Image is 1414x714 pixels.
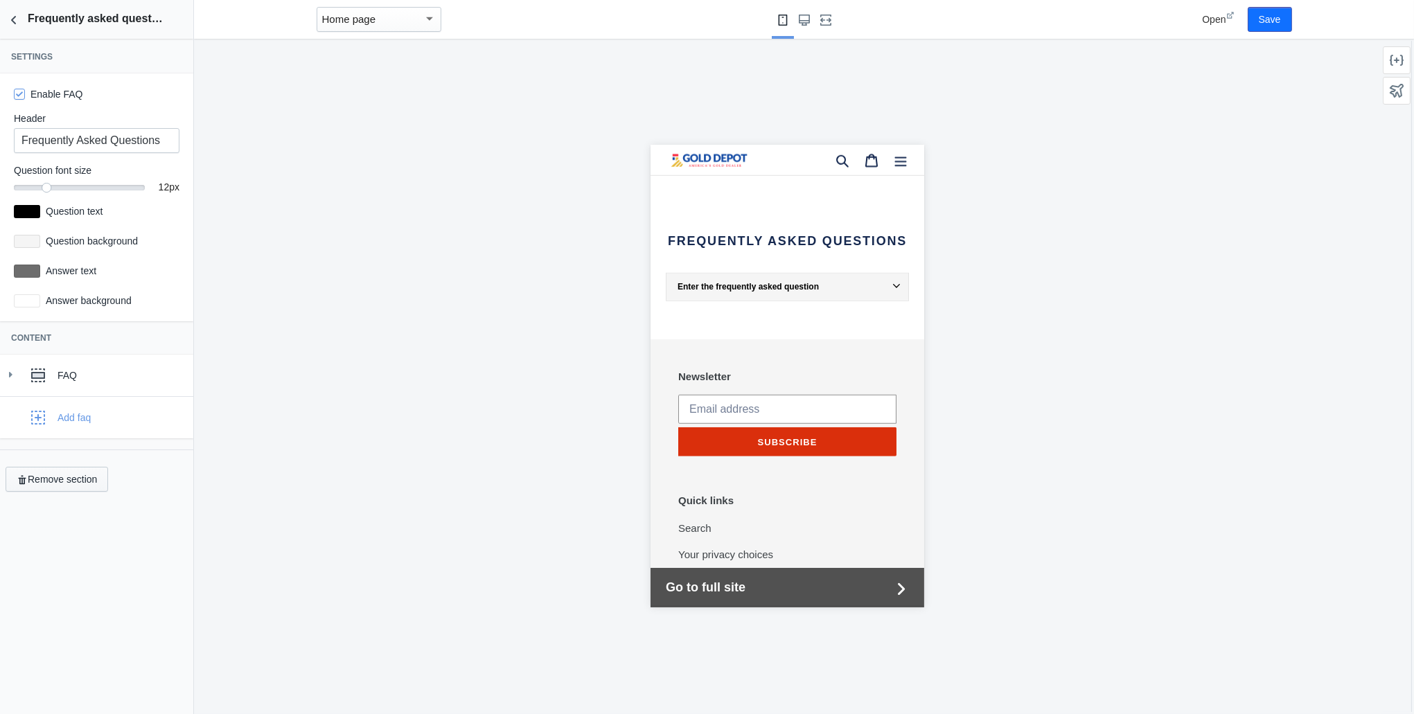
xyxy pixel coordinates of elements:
span: 12 [159,181,170,193]
label: Question font size [14,163,179,177]
label: Answer background [40,294,179,307]
h3: Newsletter [28,225,246,238]
button: Remove section [6,467,108,492]
div: Enter the frequently asked question [27,136,249,146]
button: Menu [236,1,265,29]
img: image [15,4,102,26]
span: Open [1202,14,1226,25]
h3: Content [11,332,182,343]
div: FAQ [58,368,183,382]
a: Search [28,377,61,389]
span: Subscribe [107,292,167,302]
span: px [169,181,179,193]
label: Enable FAQ [14,87,83,101]
label: Header [14,111,179,125]
button: Save [1248,7,1292,32]
button: Subscribe [28,282,246,311]
label: Question background [40,234,179,248]
span: Go to full site [15,433,240,452]
input: Email address [28,249,246,278]
label: Answer text [40,264,179,278]
label: Question text [40,204,179,218]
h2: Frequently Asked Questions [15,89,258,104]
div: Add faq [58,411,91,425]
mat-select-trigger: Home page [322,13,376,25]
h3: Quick links [28,349,123,362]
a: image [15,4,177,26]
a: Your privacy choices [28,403,123,415]
h4: Enter the frequently asked question [16,128,258,154]
h3: Settings [11,51,182,62]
